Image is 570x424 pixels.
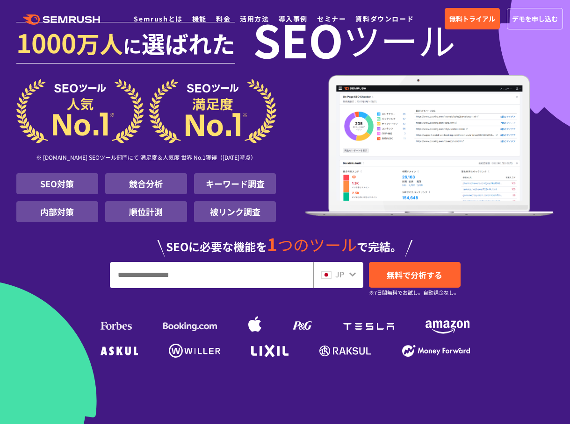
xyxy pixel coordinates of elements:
span: 無料トライアル [449,14,495,24]
span: デモを申し込む [512,14,558,24]
span: 1 [267,231,277,256]
a: 資料ダウンロード [355,14,414,23]
span: 万人 [76,26,123,60]
a: Semrushとは [134,14,182,23]
li: 被リンク調査 [194,201,276,222]
span: ツール [343,21,455,58]
span: 無料で分析する [387,269,442,281]
div: SEOに必要な機能を [16,226,554,257]
div: ※ [DOMAIN_NAME] SEOツール部門にて 満足度＆人気度 世界 No.1獲得（[DATE]時点） [16,143,276,173]
input: URL、キーワードを入力してください [110,262,313,288]
span: 1000 [16,23,76,61]
li: 順位計測 [105,201,187,222]
small: ※7日間無料でお試し。自動課金なし。 [369,288,459,297]
a: セミナー [317,14,346,23]
span: JP [335,269,344,280]
a: 導入事例 [279,14,308,23]
span: に [123,32,142,59]
li: キーワード調査 [194,173,276,194]
span: で完結。 [357,238,402,254]
span: 選ばれた [142,26,235,60]
span: つのツール [277,233,357,256]
a: デモを申し込む [507,8,563,29]
a: 無料で分析する [369,262,461,288]
a: 料金 [216,14,231,23]
li: 競合分析 [105,173,187,194]
li: SEO対策 [16,173,98,194]
a: 活用方法 [240,14,269,23]
a: 無料トライアル [445,8,500,29]
a: 機能 [192,14,207,23]
li: 内部対策 [16,201,98,222]
span: SEO [253,21,343,58]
